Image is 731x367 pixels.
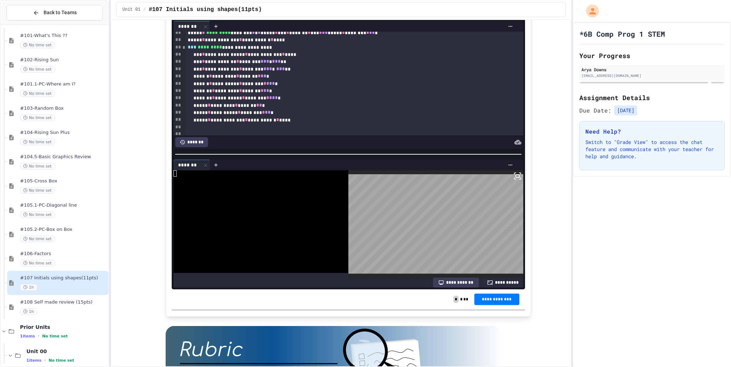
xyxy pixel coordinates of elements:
[49,358,74,363] span: No time set
[26,348,107,355] span: Unit 00
[20,178,107,184] span: #105-Cross Box
[20,130,107,136] span: #104-Rising Sun Plus
[20,105,107,112] span: #103-Random Box
[585,139,719,160] p: Switch to "Grade View" to access the chat feature and communicate with your teacher for help and ...
[149,5,262,14] span: #107 Initials using shapes(11pts)
[143,7,146,12] span: /
[20,260,55,267] span: No time set
[26,358,41,363] span: 1 items
[20,308,37,315] span: 1h
[20,66,55,73] span: No time set
[20,187,55,194] span: No time set
[20,42,55,48] span: No time set
[20,227,107,233] span: #105.2-PC-Box on Box
[20,57,107,63] span: #102-Rising Sun
[20,324,107,330] span: Prior Units
[585,127,719,136] h3: Need Help?
[20,90,55,97] span: No time set
[581,73,722,78] div: [EMAIL_ADDRESS][DOMAIN_NAME]
[20,81,107,87] span: #101.1-PC-Where am I?
[122,7,140,12] span: Unit 01
[20,211,55,218] span: No time set
[44,357,46,363] span: •
[579,106,611,115] span: Due Date:
[20,284,37,291] span: 1h
[20,334,35,338] span: 1 items
[579,51,725,61] h2: Your Progress
[20,163,55,170] span: No time set
[20,236,55,242] span: No time set
[20,251,107,257] span: #106-Factors
[44,9,77,16] span: Back to Teams
[579,3,601,19] div: My Account
[581,66,722,73] div: Arya Downs
[20,154,107,160] span: #104.5-Basic Graphics Review
[20,139,55,145] span: No time set
[20,275,107,281] span: #107 Initials using shapes(11pts)
[20,33,107,39] span: #101-What's This ??
[614,105,637,115] span: [DATE]
[579,29,665,39] h1: *6B Comp Prog 1 STEM
[38,333,39,339] span: •
[20,114,55,121] span: No time set
[20,299,107,305] span: #108 Self made review (15pts)
[42,334,68,338] span: No time set
[6,5,103,20] button: Back to Teams
[20,202,107,208] span: #105.1-PC-Diagonal line
[579,93,725,103] h2: Assignment Details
